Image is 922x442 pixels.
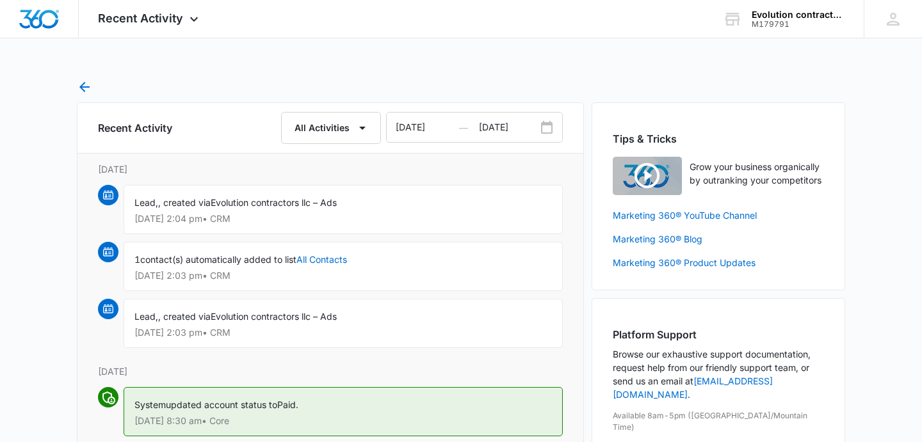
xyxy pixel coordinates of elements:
button: All Activities [281,112,381,144]
img: Quick Overview Video [613,157,682,195]
span: updated account status to [166,399,277,410]
span: 1 [134,254,140,265]
p: [DATE] [98,365,563,378]
a: Marketing 360® YouTube Channel [613,209,824,222]
p: Available 8am-5pm ([GEOGRAPHIC_DATA]/Mountain Time) [613,410,824,433]
div: Date Range Input Group [386,112,563,143]
span: Evolution contractors llc – Ads [211,311,337,322]
a: All Contacts [296,254,347,265]
a: Marketing 360® Blog [613,232,824,246]
span: Evolution contractors llc – Ads [211,197,337,208]
h2: Platform Support [613,327,824,342]
p: Browse our exhaustive support documentation, request help from our friendly support team, or send... [613,347,824,401]
input: Date Range From [387,113,479,142]
span: System [134,399,166,410]
span: Lead, [134,311,158,322]
p: [DATE] 8:30 am • Core [134,416,552,425]
span: Lead, [134,197,158,208]
a: Marketing 360® Product Updates [613,256,824,269]
input: Date Range To [479,113,562,142]
p: [DATE] 2:03 pm • CRM [134,328,552,337]
p: [DATE] 2:03 pm • CRM [134,271,552,280]
span: Recent Activity [98,12,183,25]
h6: Recent Activity [98,120,172,136]
span: Paid. [277,399,298,410]
span: , created via [158,311,211,322]
p: [DATE] 2:04 pm • CRM [134,214,552,223]
p: Grow your business organically by outranking your competitors [690,160,824,187]
h2: Tips & Tricks [613,131,824,146]
span: , created via [158,197,211,208]
span: contact(s) automatically added to list [140,254,296,265]
div: account name [752,10,845,20]
p: [DATE] [98,162,563,176]
div: account id [752,20,845,29]
span: — [459,113,468,143]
